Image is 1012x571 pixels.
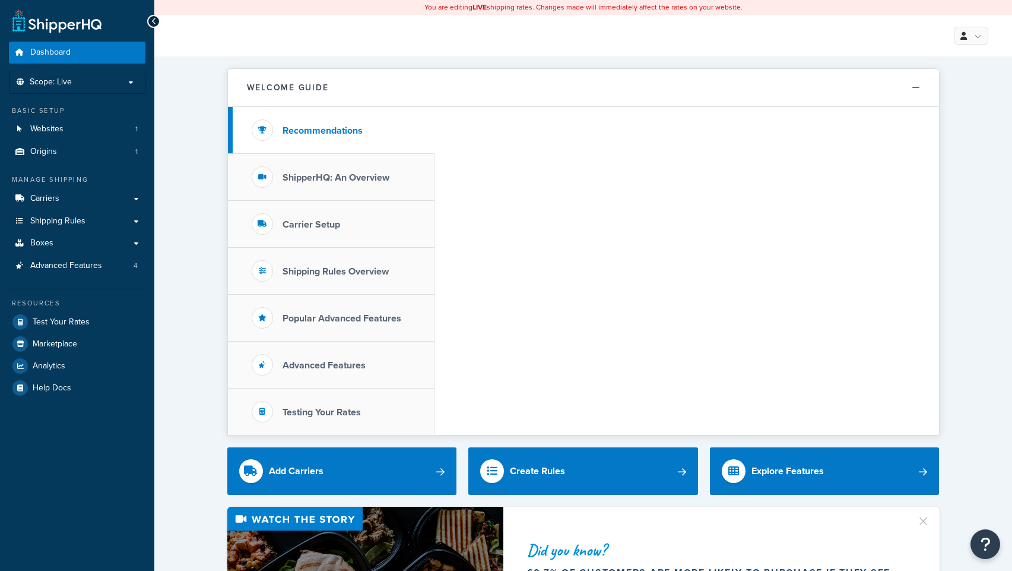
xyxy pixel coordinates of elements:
[33,361,65,371] span: Analytics
[9,141,145,163] li: Origins
[30,147,57,157] span: Origins
[227,447,457,495] a: Add Carriers
[33,339,77,349] span: Marketplace
[30,124,64,134] span: Websites
[9,175,145,185] div: Manage Shipping
[30,194,59,204] span: Carriers
[9,311,145,333] a: Test Your Rates
[9,106,145,116] div: Basic Setup
[9,188,145,210] a: Carriers
[970,529,1000,559] button: Open Resource Center
[33,383,71,393] span: Help Docs
[9,298,145,308] div: Resources
[9,141,145,163] a: Origins1
[283,360,366,371] h3: Advanced Features
[510,463,565,479] div: Create Rules
[30,261,102,271] span: Advanced Features
[283,407,361,418] h3: Testing Your Rates
[9,333,145,355] a: Marketplace
[33,317,90,327] span: Test Your Rates
[9,210,145,232] a: Shipping Rules
[228,69,939,107] button: Welcome Guide
[247,83,329,92] h2: Welcome Guide
[30,77,72,87] span: Scope: Live
[9,232,145,254] a: Boxes
[30,216,85,226] span: Shipping Rules
[9,377,145,399] a: Help Docs
[283,313,401,324] h3: Popular Advanced Features
[468,447,698,495] a: Create Rules
[751,463,824,479] div: Explore Features
[30,238,53,248] span: Boxes
[134,261,138,271] span: 4
[710,447,940,495] a: Explore Features
[527,542,902,559] div: Did you know?
[30,48,71,58] span: Dashboard
[283,172,389,183] h3: ShipperHQ: An Overview
[135,124,138,134] span: 1
[9,355,145,377] a: Analytics
[472,2,487,12] b: LIVE
[9,255,145,277] a: Advanced Features4
[9,118,145,140] li: Websites
[9,42,145,64] a: Dashboard
[283,125,363,136] h3: Recommendations
[135,147,138,157] span: 1
[9,255,145,277] li: Advanced Features
[9,118,145,140] a: Websites1
[269,463,323,479] div: Add Carriers
[283,266,389,277] h3: Shipping Rules Overview
[283,219,340,230] h3: Carrier Setup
